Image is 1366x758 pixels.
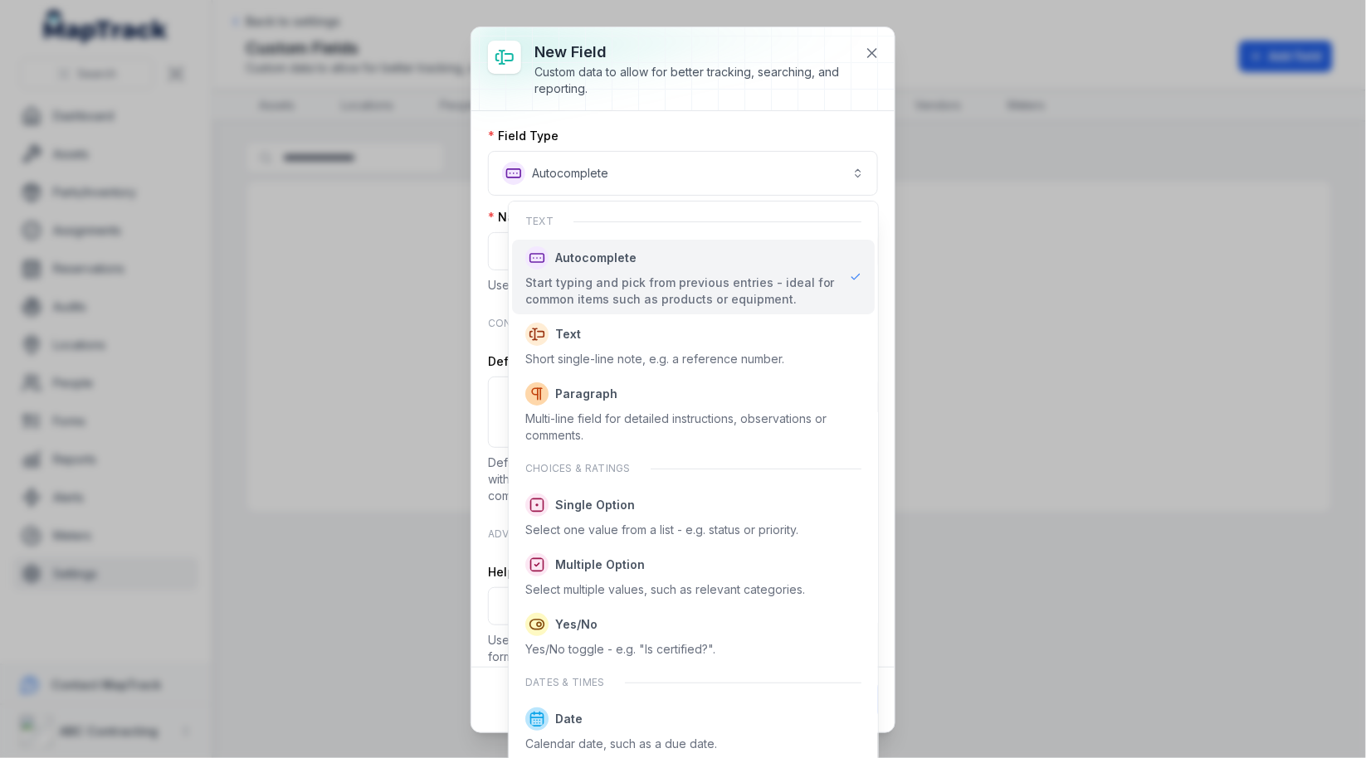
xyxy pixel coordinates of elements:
[525,275,837,308] div: Start typing and pick from previous entries - ideal for common items such as products or equipment.
[555,616,598,633] span: Yes/No
[555,326,581,343] span: Text
[525,581,805,598] div: Select multiple values, such as relevant categories.
[525,411,861,444] div: Multi-line field for detailed instructions, observations or comments.
[555,711,583,727] span: Date
[525,736,717,752] div: Calendar date, such as a due date.
[512,205,875,238] div: Text
[525,522,798,538] div: Select one value from a list - e.g. status or priority.
[555,556,645,573] span: Multiple Option
[512,452,875,485] div: Choices & ratings
[512,666,875,699] div: Dates & times
[555,250,637,266] span: Autocomplete
[525,641,715,658] div: Yes/No toggle - e.g. "Is certified?".
[525,351,784,367] div: Short single-line note, e.g. a reference number.
[488,151,878,196] button: Autocomplete
[555,386,617,402] span: Paragraph
[555,497,635,513] span: Single Option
